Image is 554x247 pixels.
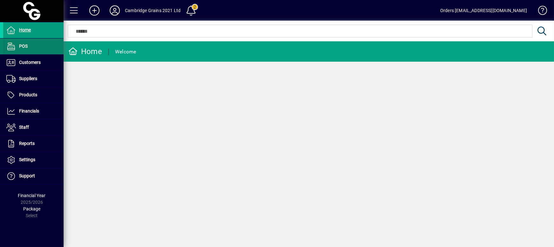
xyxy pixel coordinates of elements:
a: Financials [3,103,64,119]
span: Financials [19,108,39,113]
a: Knowledge Base [533,1,546,22]
div: Orders [EMAIL_ADDRESS][DOMAIN_NAME] [440,5,527,16]
span: Package [23,206,40,211]
span: Settings [19,157,35,162]
a: Staff [3,120,64,135]
span: Support [19,173,35,178]
a: Settings [3,152,64,168]
a: Products [3,87,64,103]
span: Reports [19,141,35,146]
div: Welcome [115,47,136,57]
div: Home [68,46,102,57]
button: Profile [105,5,125,16]
span: Financial Year [18,193,46,198]
div: Cambridge Grains 2021 Ltd [125,5,181,16]
button: Add [84,5,105,16]
a: Support [3,168,64,184]
a: Suppliers [3,71,64,87]
span: Staff [19,125,29,130]
span: POS [19,44,28,49]
a: POS [3,38,64,54]
span: Customers [19,60,41,65]
span: Suppliers [19,76,37,81]
span: Products [19,92,37,97]
span: Home [19,27,31,32]
a: Customers [3,55,64,71]
a: Reports [3,136,64,152]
